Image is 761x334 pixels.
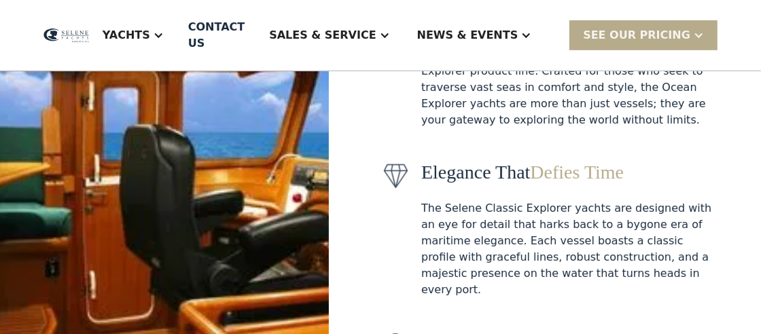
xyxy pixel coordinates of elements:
div: Elegance That [421,161,712,184]
div: Sales & Service [255,8,403,62]
div: SEE Our Pricing [569,20,718,50]
div: Discover the Unmatched Elegance and Performance of the Ocean Explorer Series. Welcome to the pinn... [421,14,712,128]
img: icon [383,164,408,188]
div: Contact US [188,19,245,52]
div: Sales & Service [269,27,376,43]
div: Yachts [89,8,177,62]
div: Yachts [103,27,150,43]
span: Defies Time [530,162,624,183]
img: logo [43,29,89,43]
div: News & EVENTS [404,8,546,62]
div: SEE Our Pricing [583,27,690,43]
div: News & EVENTS [417,27,518,43]
div: The Selene Classic Explorer yachts are designed with an eye for detail that harks back to a bygon... [421,200,712,298]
